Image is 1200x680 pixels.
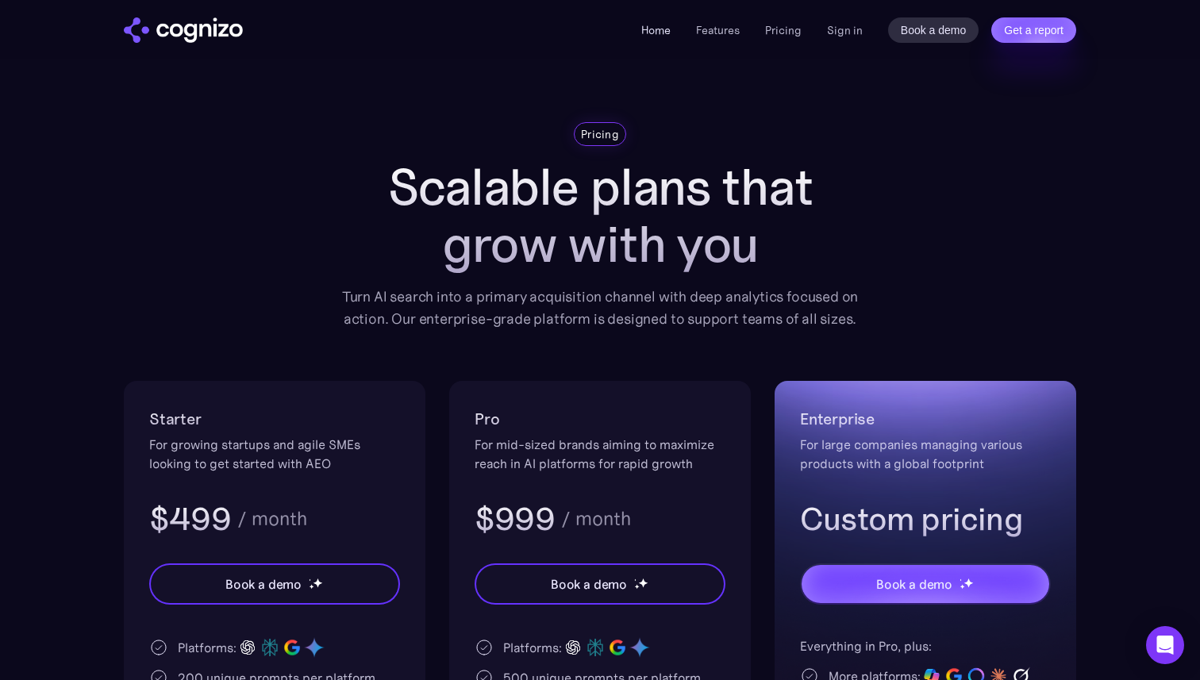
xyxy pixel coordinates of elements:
[638,578,648,588] img: star
[149,435,400,473] div: For growing startups and agile SMEs looking to get started with AEO
[827,21,863,40] a: Sign in
[124,17,243,43] a: home
[641,23,671,37] a: Home
[149,498,231,540] h3: $499
[991,17,1076,43] a: Get a report
[124,17,243,43] img: cognizo logo
[330,286,870,330] div: Turn AI search into a primary acquisition channel with deep analytics focused on action. Our ente...
[1146,626,1184,664] div: Open Intercom Messenger
[561,509,631,528] div: / month
[475,406,725,432] h2: Pro
[634,584,640,590] img: star
[581,126,619,142] div: Pricing
[765,23,802,37] a: Pricing
[309,578,311,581] img: star
[960,584,965,590] img: star
[149,563,400,605] a: Book a demostarstarstar
[551,574,627,594] div: Book a demo
[876,574,952,594] div: Book a demo
[149,406,400,432] h2: Starter
[503,638,562,657] div: Platforms:
[313,578,323,588] img: star
[963,578,974,588] img: star
[225,574,302,594] div: Book a demo
[800,406,1051,432] h2: Enterprise
[800,636,1051,655] div: Everything in Pro, plus:
[237,509,307,528] div: / month
[475,435,725,473] div: For mid-sized brands aiming to maximize reach in AI platforms for rapid growth
[960,578,962,581] img: star
[475,563,725,605] a: Book a demostarstarstar
[800,498,1051,540] h3: Custom pricing
[309,584,314,590] img: star
[696,23,740,37] a: Features
[634,578,637,581] img: star
[475,498,555,540] h3: $999
[178,638,237,657] div: Platforms:
[330,159,870,273] h1: Scalable plans that grow with you
[800,563,1051,605] a: Book a demostarstarstar
[800,435,1051,473] div: For large companies managing various products with a global footprint
[888,17,979,43] a: Book a demo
